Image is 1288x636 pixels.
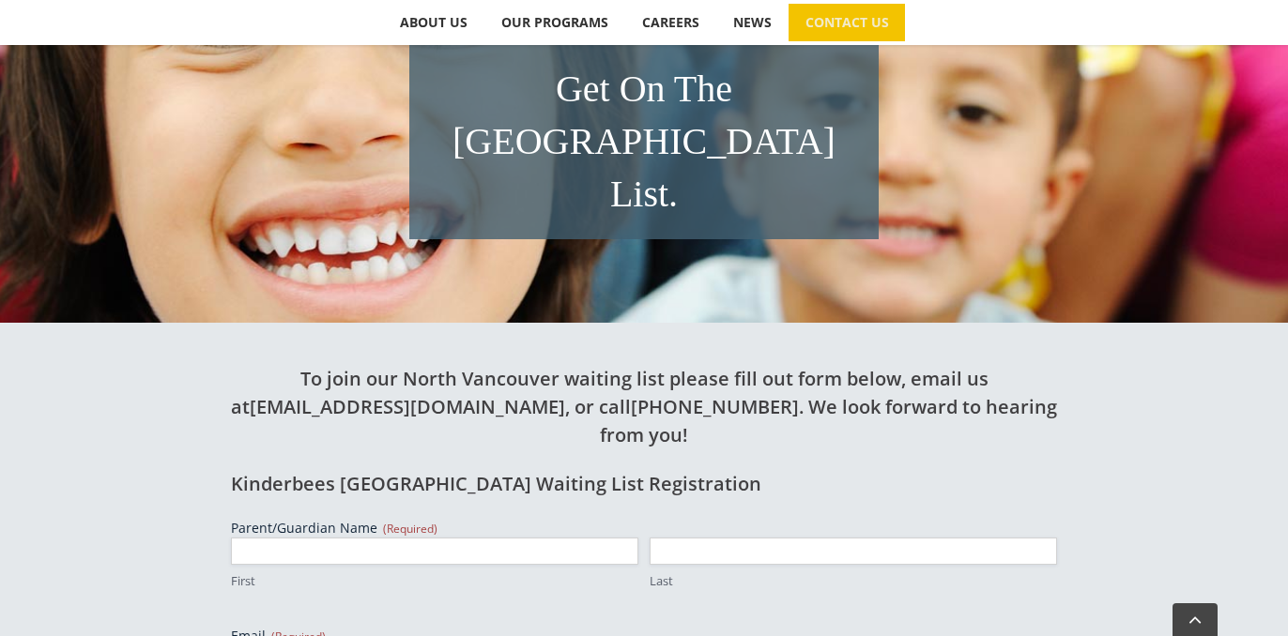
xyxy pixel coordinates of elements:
[231,470,1057,498] h2: Kinderbees [GEOGRAPHIC_DATA] Waiting List Registration
[501,16,608,29] span: OUR PROGRAMS
[383,4,483,41] a: ABOUT US
[625,4,715,41] a: CAREERS
[419,63,869,220] h1: Get On The [GEOGRAPHIC_DATA] List.
[650,572,1057,590] label: Last
[484,4,624,41] a: OUR PROGRAMS
[642,16,699,29] span: CAREERS
[400,16,468,29] span: ABOUT US
[716,4,788,41] a: NEWS
[383,521,437,537] span: (Required)
[231,519,437,538] legend: Parent/Guardian Name
[789,4,905,41] a: CONTACT US
[250,394,565,419] a: [EMAIL_ADDRESS][DOMAIN_NAME]
[805,16,889,29] span: CONTACT US
[733,16,772,29] span: NEWS
[631,394,799,419] a: [PHONE_NUMBER]
[231,365,1057,449] h2: To join our North Vancouver waiting list please fill out form below, email us at , or call . We l...
[231,572,638,590] label: First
